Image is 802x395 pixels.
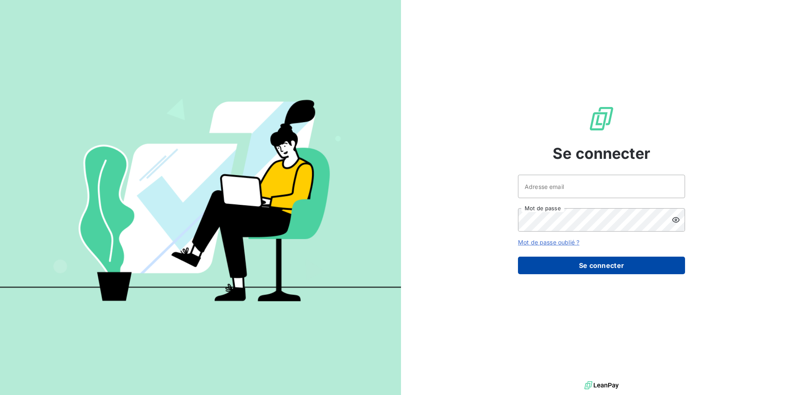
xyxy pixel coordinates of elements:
[518,175,685,198] input: placeholder
[553,142,650,165] span: Se connecter
[518,257,685,274] button: Se connecter
[518,239,579,246] a: Mot de passe oublié ?
[588,105,615,132] img: Logo LeanPay
[584,379,619,392] img: logo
